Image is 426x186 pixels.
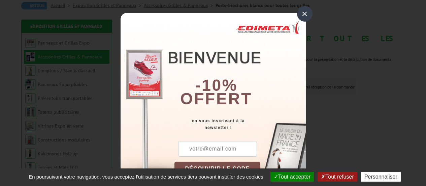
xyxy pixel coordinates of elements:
input: votre@email.com [178,141,257,157]
font: offert [180,90,252,108]
button: Tout accepter [270,172,314,182]
button: Tout refuser [318,172,357,182]
div: × [297,6,313,22]
b: -10% [195,76,238,94]
button: Personnaliser (fenêtre modale) [361,172,401,182]
span: En poursuivant votre navigation, vous acceptez l'utilisation de services tiers pouvant installer ... [25,174,267,180]
div: en vous inscrivant à la newsletter ! [174,117,306,131]
button: DÉCOUVRIR LE CODE [174,162,261,176]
